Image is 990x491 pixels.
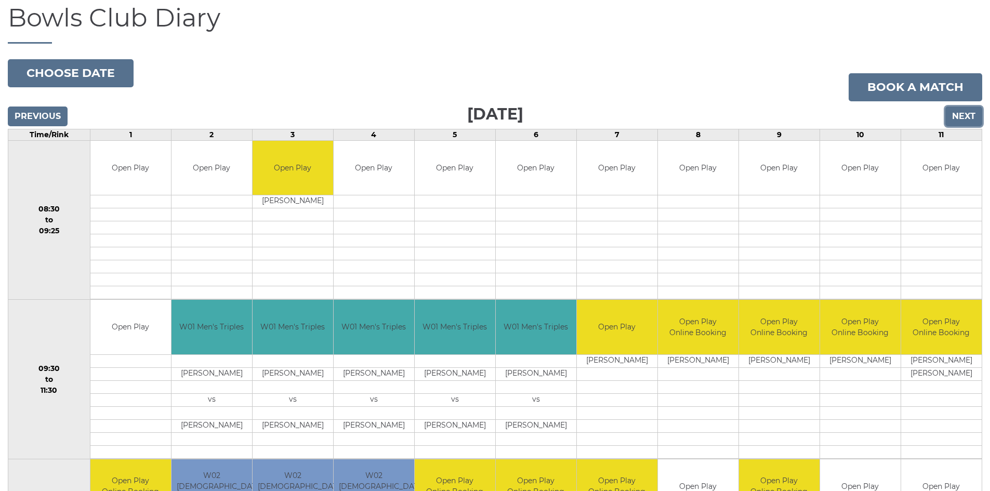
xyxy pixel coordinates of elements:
[334,419,414,432] td: [PERSON_NAME]
[253,300,333,354] td: W01 Men's Triples
[415,367,495,380] td: [PERSON_NAME]
[334,300,414,354] td: W01 Men's Triples
[90,141,171,195] td: Open Play
[171,129,252,140] td: 2
[90,300,171,354] td: Open Play
[945,107,982,126] input: Next
[576,129,657,140] td: 7
[334,393,414,406] td: vs
[253,393,333,406] td: vs
[8,4,982,44] h1: Bowls Club Diary
[496,367,576,380] td: [PERSON_NAME]
[901,300,982,354] td: Open Play Online Booking
[849,73,982,101] a: Book a match
[738,129,820,140] td: 9
[253,419,333,432] td: [PERSON_NAME]
[414,129,495,140] td: 5
[8,140,90,300] td: 08:30 to 09:25
[820,141,901,195] td: Open Play
[415,141,495,195] td: Open Play
[415,419,495,432] td: [PERSON_NAME]
[496,141,576,195] td: Open Play
[901,141,982,195] td: Open Play
[739,354,820,367] td: [PERSON_NAME]
[90,129,171,140] td: 1
[8,300,90,459] td: 09:30 to 11:30
[253,195,333,208] td: [PERSON_NAME]
[333,129,414,140] td: 4
[415,300,495,354] td: W01 Men's Triples
[495,129,576,140] td: 6
[658,141,738,195] td: Open Play
[658,354,738,367] td: [PERSON_NAME]
[577,354,657,367] td: [PERSON_NAME]
[252,129,333,140] td: 3
[171,367,252,380] td: [PERSON_NAME]
[739,141,820,195] td: Open Play
[577,300,657,354] td: Open Play
[496,419,576,432] td: [PERSON_NAME]
[171,300,252,354] td: W01 Men's Triples
[820,300,901,354] td: Open Play Online Booking
[739,300,820,354] td: Open Play Online Booking
[901,367,982,380] td: [PERSON_NAME]
[334,141,414,195] td: Open Play
[901,354,982,367] td: [PERSON_NAME]
[657,129,738,140] td: 8
[820,129,901,140] td: 10
[8,129,90,140] td: Time/Rink
[496,393,576,406] td: vs
[415,393,495,406] td: vs
[171,141,252,195] td: Open Play
[901,129,982,140] td: 11
[253,367,333,380] td: [PERSON_NAME]
[171,419,252,432] td: [PERSON_NAME]
[8,107,68,126] input: Previous
[253,141,333,195] td: Open Play
[577,141,657,195] td: Open Play
[8,59,134,87] button: Choose date
[820,354,901,367] td: [PERSON_NAME]
[496,300,576,354] td: W01 Men's Triples
[658,300,738,354] td: Open Play Online Booking
[171,393,252,406] td: vs
[334,367,414,380] td: [PERSON_NAME]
